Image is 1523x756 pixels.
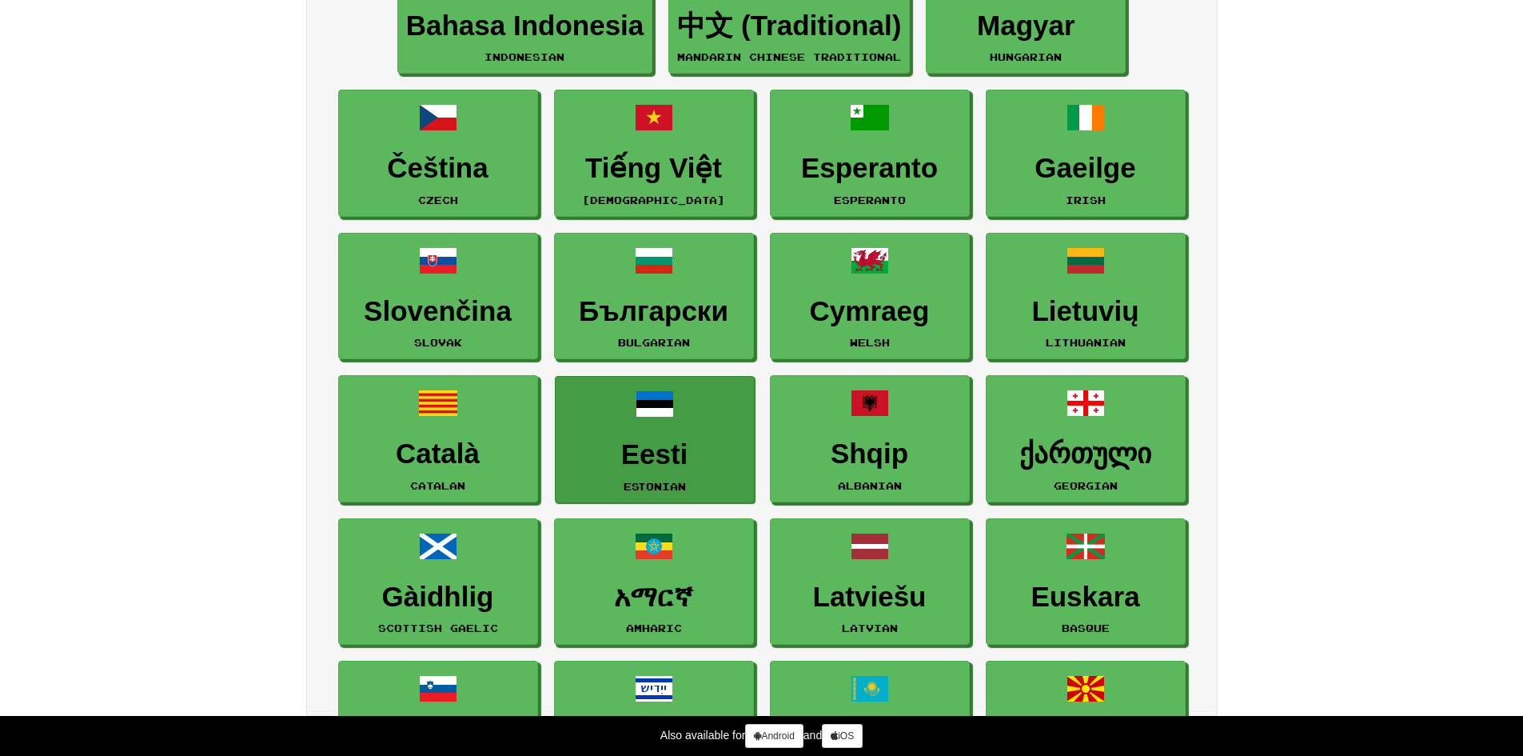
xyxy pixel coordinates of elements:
[338,375,538,502] a: CatalàCatalan
[624,481,686,492] small: Estonian
[554,90,754,217] a: Tiếng Việt[DEMOGRAPHIC_DATA]
[484,51,564,62] small: Indonesian
[378,622,498,634] small: Scottish Gaelic
[677,51,901,62] small: Mandarin Chinese Traditional
[677,10,901,42] h3: 中文 (Traditional)
[838,480,902,491] small: Albanian
[582,194,725,206] small: [DEMOGRAPHIC_DATA]
[563,296,745,327] h3: Български
[626,622,682,634] small: Amharic
[338,90,538,217] a: ČeštinaCzech
[564,439,746,470] h3: Eesti
[770,518,970,646] a: LatviešuLatvian
[418,194,458,206] small: Czech
[850,337,890,348] small: Welsh
[563,582,745,613] h3: አማርኛ
[1054,480,1118,491] small: Georgian
[779,153,961,184] h3: Esperanto
[406,10,644,42] h3: Bahasa Indonesia
[563,153,745,184] h3: Tiếng Việt
[1062,622,1110,634] small: Basque
[834,194,906,206] small: Esperanto
[745,724,803,748] a: Android
[986,375,1186,502] a: ქართულიGeorgian
[414,337,462,348] small: Slovak
[347,153,529,184] h3: Čeština
[986,518,1186,646] a: EuskaraBasque
[822,724,863,748] a: iOS
[995,582,1177,613] h3: Euskara
[770,233,970,360] a: CymraegWelsh
[779,582,961,613] h3: Latviešu
[338,518,538,646] a: GàidhligScottish Gaelic
[347,582,529,613] h3: Gàidhlig
[770,375,970,502] a: ShqipAlbanian
[618,337,690,348] small: Bulgarian
[935,10,1117,42] h3: Magyar
[842,622,898,634] small: Latvian
[1046,337,1126,348] small: Lithuanian
[554,233,754,360] a: БългарскиBulgarian
[995,153,1177,184] h3: Gaeilge
[770,90,970,217] a: EsperantoEsperanto
[338,233,538,360] a: SlovenčinaSlovak
[555,376,755,503] a: EestiEstonian
[995,438,1177,470] h3: ქართული
[990,51,1062,62] small: Hungarian
[986,233,1186,360] a: LietuviųLithuanian
[347,438,529,470] h3: Català
[986,90,1186,217] a: GaeilgeIrish
[779,296,961,327] h3: Cymraeg
[995,296,1177,327] h3: Lietuvių
[410,480,465,491] small: Catalan
[1066,194,1106,206] small: Irish
[554,518,754,646] a: አማርኛAmharic
[347,296,529,327] h3: Slovenčina
[779,438,961,470] h3: Shqip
